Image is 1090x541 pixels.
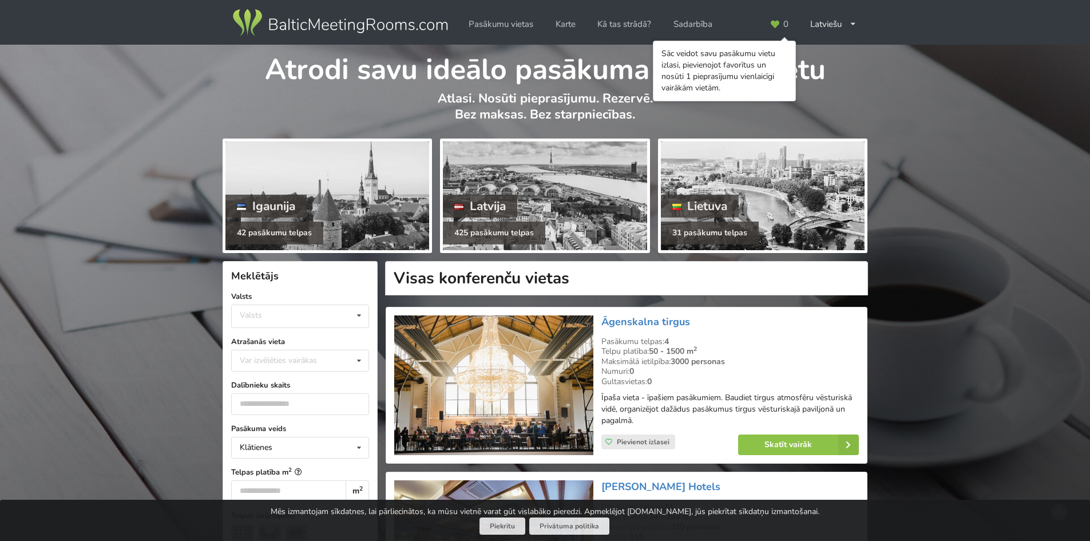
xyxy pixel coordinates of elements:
[664,336,669,347] strong: 4
[461,13,541,35] a: Pasākumu vietas
[443,222,545,244] div: 425 pasākumu telpas
[802,13,865,35] div: Latviešu
[394,315,593,456] img: Neierastas vietas | Rīga | Āgenskalna tirgus
[658,139,867,253] a: Lietuva 31 pasākumu telpas
[231,467,369,478] label: Telpas platība m
[288,466,292,473] sup: 2
[601,377,859,387] div: Gultasvietas:
[231,7,450,39] img: Baltic Meeting Rooms
[601,357,859,367] div: Maksimālā ietilpība:
[601,346,859,357] div: Telpu platība:
[231,291,369,302] label: Valsts
[443,195,517,218] div: Latvija
[601,337,859,347] div: Pasākumu telpas:
[671,356,725,367] strong: 3000 personas
[223,45,867,88] h1: Atrodi savu ideālo pasākuma norises vietu
[647,376,652,387] strong: 0
[231,380,369,391] label: Dalībnieku skaits
[617,437,669,447] span: Pievienot izlasei
[225,222,323,244] div: 42 pasākumu telpas
[240,310,262,320] div: Valsts
[601,315,690,329] a: Āgenskalna tirgus
[661,48,787,94] div: Sāc veidot savu pasākumu vietu izlasi, pievienojot favorītus un nosūti 1 pieprasījumu vienlaicīgi...
[649,346,697,357] strong: 50 - 1500 m
[589,13,659,35] a: Kā tas strādā?
[601,366,859,377] div: Numuri:
[661,195,739,218] div: Lietuva
[665,13,720,35] a: Sadarbība
[440,139,649,253] a: Latvija 425 pasākumu telpas
[601,392,859,427] p: Īpaša vieta - īpašiem pasākumiem. Baudiet tirgus atmosfēru vēsturiskā vidē, organizējot dažādus p...
[661,222,759,244] div: 31 pasākumu telpas
[601,480,720,493] a: [PERSON_NAME] Hotels
[223,90,867,135] p: Atlasi. Nosūti pieprasījumu. Rezervē. Bez maksas. Bez starpniecības.
[237,354,343,367] div: Var izvēlēties vairākas
[359,484,363,493] sup: 2
[346,480,369,502] div: m
[693,345,697,353] sup: 2
[529,518,609,535] a: Privātuma politika
[629,366,634,377] strong: 0
[385,261,868,295] h1: Visas konferenču vietas
[738,435,859,455] a: Skatīt vairāk
[783,20,788,29] span: 0
[225,195,307,218] div: Igaunija
[223,139,432,253] a: Igaunija 42 pasākumu telpas
[479,518,525,535] button: Piekrītu
[231,269,279,283] span: Meklētājs
[231,336,369,347] label: Atrašanās vieta
[548,13,584,35] a: Karte
[231,423,369,435] label: Pasākuma veids
[240,444,272,452] div: Klātienes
